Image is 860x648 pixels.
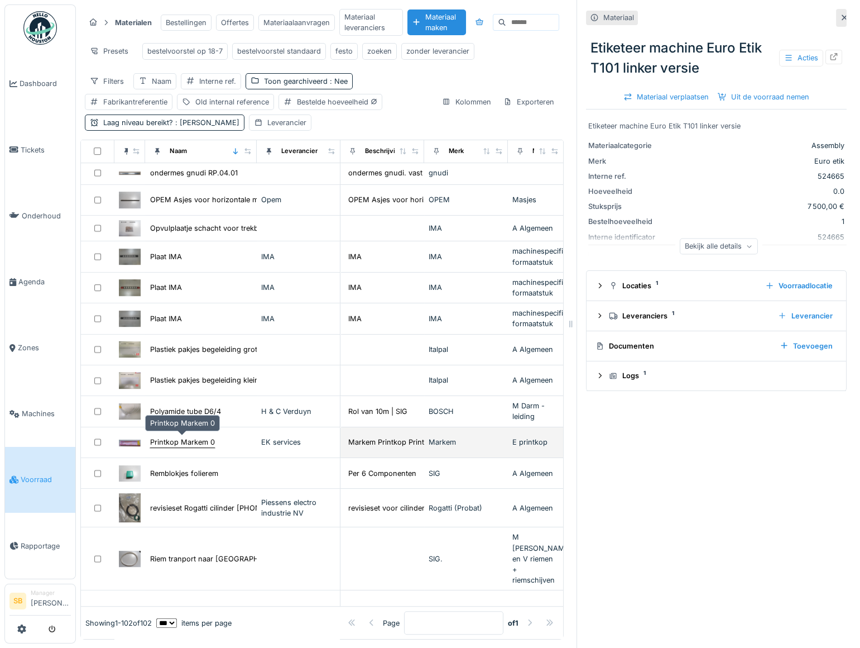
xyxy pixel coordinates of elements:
[429,468,503,479] div: SIG
[595,341,771,351] div: Documenten
[199,76,236,87] div: Interne ref.
[152,76,171,87] div: Naam
[281,146,318,156] div: Leverancier
[588,140,672,151] div: Materiaalcategorie
[603,12,634,23] div: Materiaal
[512,468,559,479] div: A Algemeen
[119,171,141,175] img: ondermes gnudi RP.04.01
[5,381,75,447] a: Machines
[119,249,141,265] img: Plaat IMA
[267,117,306,128] div: Leverancier
[407,9,466,35] div: Materiaal maken
[512,375,559,385] div: A Algemeen
[437,94,496,110] div: Kolommen
[512,437,559,447] div: E printkop
[586,34,847,83] div: Etiketeer machine Euro Etik T101 linker versie
[588,201,672,212] div: Stuksprijs
[156,617,232,628] div: items per page
[335,46,353,56] div: festo
[22,211,71,221] span: Onderhoud
[512,246,559,267] div: machinespecifiek formaatstuk
[170,146,187,156] div: Naam
[429,437,503,447] div: Markem
[119,403,141,420] img: Polyamide tube D6/4
[9,593,26,609] li: SB
[5,117,75,183] a: Tickets
[161,15,212,31] div: Bestellingen
[512,532,559,585] div: M [PERSON_NAME] en V riemen + riemschijven
[150,282,182,293] div: Plaat IMA
[119,372,141,388] img: Plastiek pakjes begeleiding kleine doos
[680,238,758,254] div: Bekijk alle details
[150,554,290,564] div: Riem tranport naar [GEOGRAPHIC_DATA]
[237,46,321,56] div: bestelvoorstel standaard
[348,313,362,324] div: IMA
[512,194,559,205] div: Masjes
[348,194,534,205] div: OPEM Asjes voor horizontale messen grote ESAPAC...
[591,275,842,296] summary: Locaties1Voorraadlocatie
[348,168,496,178] div: ondermes gnudi. vast mes wordt herslepen
[512,401,559,422] div: M Darm - leiding
[512,308,559,329] div: machinespecifiek formaatstuk
[348,437,526,447] div: Markem Printkop Printhead SmartDate 2200-300DPI
[261,407,311,416] span: H & C Verduyn
[676,216,844,227] div: 1
[449,146,464,156] div: Merk
[429,168,503,178] div: gnudi
[779,50,823,66] div: Acties
[367,46,392,56] div: zoeken
[383,617,400,628] div: Page
[348,406,407,417] div: Rol van 10m | SIG
[18,342,71,353] span: Zones
[588,121,844,131] div: Etiketeer machine Euro Etik T101 linker versie
[429,375,503,385] div: Italpal
[119,311,141,327] img: Plaat IMA
[532,146,589,156] div: Materiaalcategorie
[348,468,416,479] div: Per 6 Componenten
[150,468,218,479] div: Remblokjes folierem
[429,223,503,234] div: IMA
[676,186,844,197] div: 0.0
[508,617,518,628] strong: of 1
[119,465,141,482] img: Remblokjes folierem
[429,251,503,262] div: IMA
[147,46,223,56] div: bestelvoorstel op 18-7
[261,196,281,204] span: Opem
[512,503,559,513] div: A Algemeen
[591,306,842,326] summary: Leveranciers1Leverancier
[365,146,403,156] div: Beschrijving
[591,366,842,387] summary: Logs1
[609,311,769,321] div: Leveranciers
[591,336,842,356] summary: DocumentenToevoegen
[261,283,275,292] span: IMA
[609,280,756,291] div: Locaties
[676,171,844,182] div: 524665
[258,15,335,31] div: Materiaalaanvragen
[261,315,275,323] span: IMA
[150,251,182,262] div: Plaat IMA
[31,589,71,613] li: [PERSON_NAME]
[348,251,362,262] div: IMA
[119,192,141,208] img: OPEM Asjes voor horizontale messen grote
[676,140,844,151] div: Assembly
[173,118,239,127] span: : [PERSON_NAME]
[588,186,672,197] div: Hoeveelheid
[5,249,75,315] a: Agenda
[406,46,469,56] div: zonder leverancier
[512,223,559,234] div: A Algemeen
[261,438,301,446] span: EK services
[216,15,254,31] div: Offertes
[339,9,403,36] div: Materiaal leveranciers
[297,97,377,107] div: Bestelde hoeveelheid
[588,156,672,166] div: Merk
[429,503,503,513] div: Rogatti (Probat)
[261,252,275,261] span: IMA
[103,117,239,128] div: Laag niveau bereikt?
[20,78,71,89] span: Dashboard
[150,437,215,447] div: Printkop Markem 0
[429,406,503,417] div: BOSCH
[119,551,141,567] img: Riem tranport naar wissel
[429,313,503,324] div: IMA
[23,11,57,45] img: Badge_color-CXgf-gQk.svg
[150,194,299,205] div: OPEM Asjes voor horizontale messen grote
